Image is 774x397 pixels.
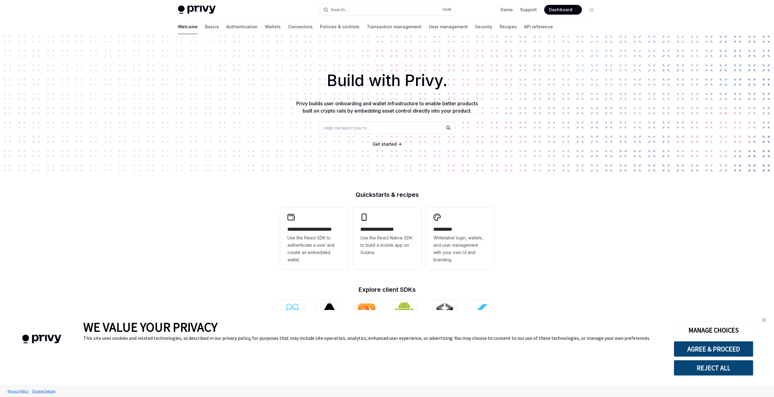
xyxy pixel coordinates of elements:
[429,19,468,34] a: User management
[475,19,492,34] a: Security
[319,4,455,15] button: Search...CtrlK
[373,141,397,147] a: Get started
[392,300,419,332] a: Android (Kotlin)Android (Kotlin)
[674,322,753,338] button: MANAGE CHOICES
[288,19,313,34] a: Connectors
[472,302,491,322] img: Flutter
[357,303,377,321] img: iOS (Swift)
[758,314,770,326] a: close banner
[324,125,370,131] span: Help me learn how to…
[549,7,572,13] span: Dashboard
[178,5,216,14] img: light logo
[426,207,494,270] a: **** *****Whitelabel login, wallets, and user management with your own UI and branding.
[360,234,414,256] span: Use the React Native SDK to build a mobile app on Solana.
[30,386,57,396] a: Tracker Details
[83,319,217,335] span: WE VALUE YOUR PRIVACY
[762,318,766,322] img: close banner
[6,386,30,396] a: Privacy Policy
[587,5,596,15] button: Toggle dark mode
[443,7,452,12] span: Ctrl K
[83,335,665,341] div: This site uses cookies and related technologies, as described in our privacy policy, for purposes...
[320,303,339,321] img: React Native
[353,207,421,270] a: **** **** **** ***Use the React Native SDK to build a mobile app on Solana.
[205,19,219,34] a: Basics
[331,6,348,13] div: Search...
[296,100,478,114] span: Privy builds user onboarding and wallet infrastructure to enable better products built on crypto ...
[501,7,513,13] a: Demo
[500,19,517,34] a: Recipes
[320,19,359,34] a: Policies & controls
[280,192,494,198] h2: Quickstarts & recipes
[317,300,342,332] a: React NativeReact Native
[178,19,198,34] a: Welcome
[544,5,582,15] a: Dashboard
[283,304,302,321] img: React
[226,19,258,34] a: Authentication
[280,287,494,293] h2: Explore client SDKs
[470,300,494,332] a: FlutterFlutter
[265,19,281,34] a: Wallets
[524,19,553,34] a: API reference
[394,301,414,323] img: Android (Kotlin)
[367,19,422,34] a: Transaction management
[432,300,457,332] a: UnityUnity
[355,300,379,332] a: iOS (Swift)iOS (Swift)
[280,300,304,332] a: ReactReact
[674,341,753,357] button: AGREE & PROCEED
[433,234,487,263] span: Whitelabel login, wallets, and user management with your own UI and branding.
[9,326,74,352] img: company logo
[10,69,764,92] h1: Build with Privy.
[674,360,753,376] button: REJECT ALL
[520,7,537,13] a: Support
[287,234,341,263] span: Use the React SDK to authenticate a user and create an embedded wallet.
[435,302,454,322] img: Unity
